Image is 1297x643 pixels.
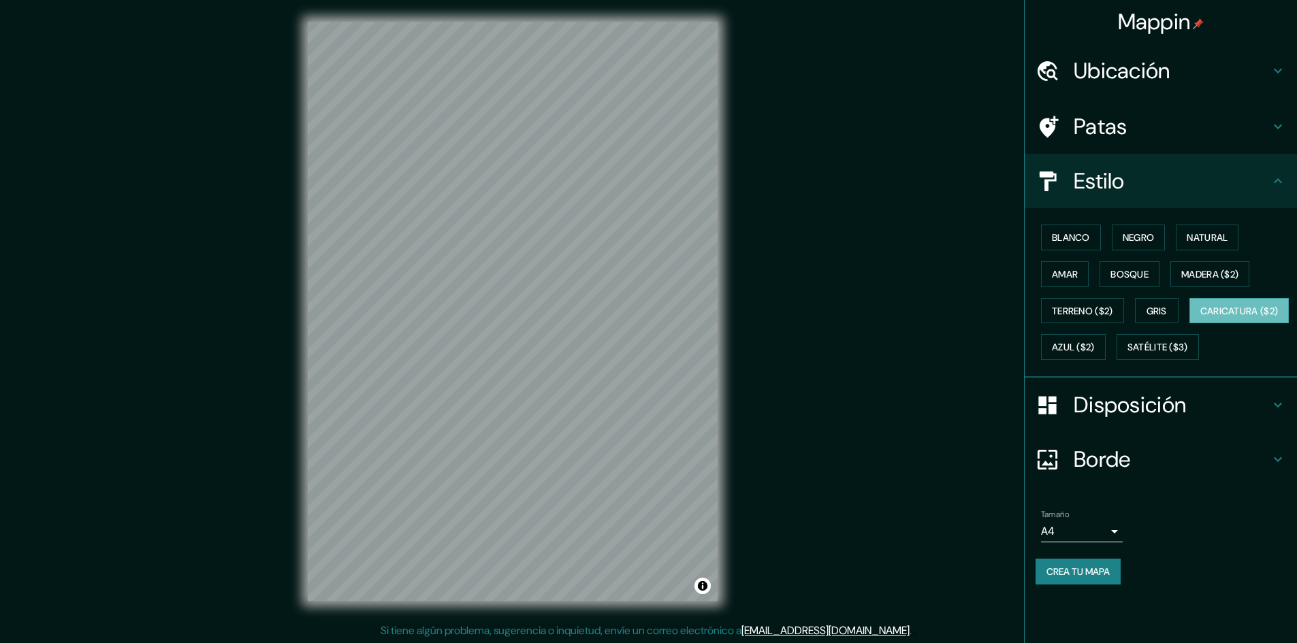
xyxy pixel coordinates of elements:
button: Activar o desactivar atribución [694,578,711,594]
font: . [912,623,914,638]
font: Negro [1123,231,1155,244]
button: Negro [1112,225,1166,250]
font: Bosque [1110,268,1149,280]
button: Terreno ($2) [1041,298,1124,324]
font: Mappin [1118,7,1191,36]
button: Madera ($2) [1170,261,1249,287]
font: Patas [1074,112,1127,141]
font: Borde [1074,445,1131,474]
font: Azul ($2) [1052,342,1095,354]
button: Caricatura ($2) [1189,298,1290,324]
font: Gris [1147,305,1167,317]
font: Disposición [1074,391,1186,419]
font: Terreno ($2) [1052,305,1113,317]
font: Ubicación [1074,56,1170,85]
font: Si tiene algún problema, sugerencia o inquietud, envíe un correo electrónico a [381,623,741,638]
button: Bosque [1100,261,1159,287]
font: Blanco [1052,231,1090,244]
button: Amar [1041,261,1089,287]
button: Satélite ($3) [1117,334,1199,360]
a: [EMAIL_ADDRESS][DOMAIN_NAME] [741,623,910,638]
font: Estilo [1074,167,1125,195]
font: Amar [1052,268,1078,280]
font: . [914,623,916,638]
font: A4 [1041,524,1055,538]
iframe: Lanzador de widgets de ayuda [1176,590,1282,628]
font: Crea tu mapa [1046,565,1110,578]
img: pin-icon.png [1193,18,1204,29]
font: Madera ($2) [1181,268,1238,280]
div: Borde [1025,432,1297,487]
button: Crea tu mapa [1036,559,1121,584]
font: . [910,623,912,638]
button: Blanco [1041,225,1101,250]
font: Natural [1187,231,1228,244]
font: Caricatura ($2) [1200,305,1279,317]
canvas: Mapa [308,22,718,601]
font: Tamaño [1041,509,1069,520]
button: Gris [1135,298,1179,324]
button: Natural [1176,225,1238,250]
font: Satélite ($3) [1127,342,1188,354]
button: Azul ($2) [1041,334,1106,360]
div: Ubicación [1025,44,1297,98]
div: Estilo [1025,154,1297,208]
div: Disposición [1025,378,1297,432]
div: A4 [1041,521,1123,542]
div: Patas [1025,99,1297,154]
